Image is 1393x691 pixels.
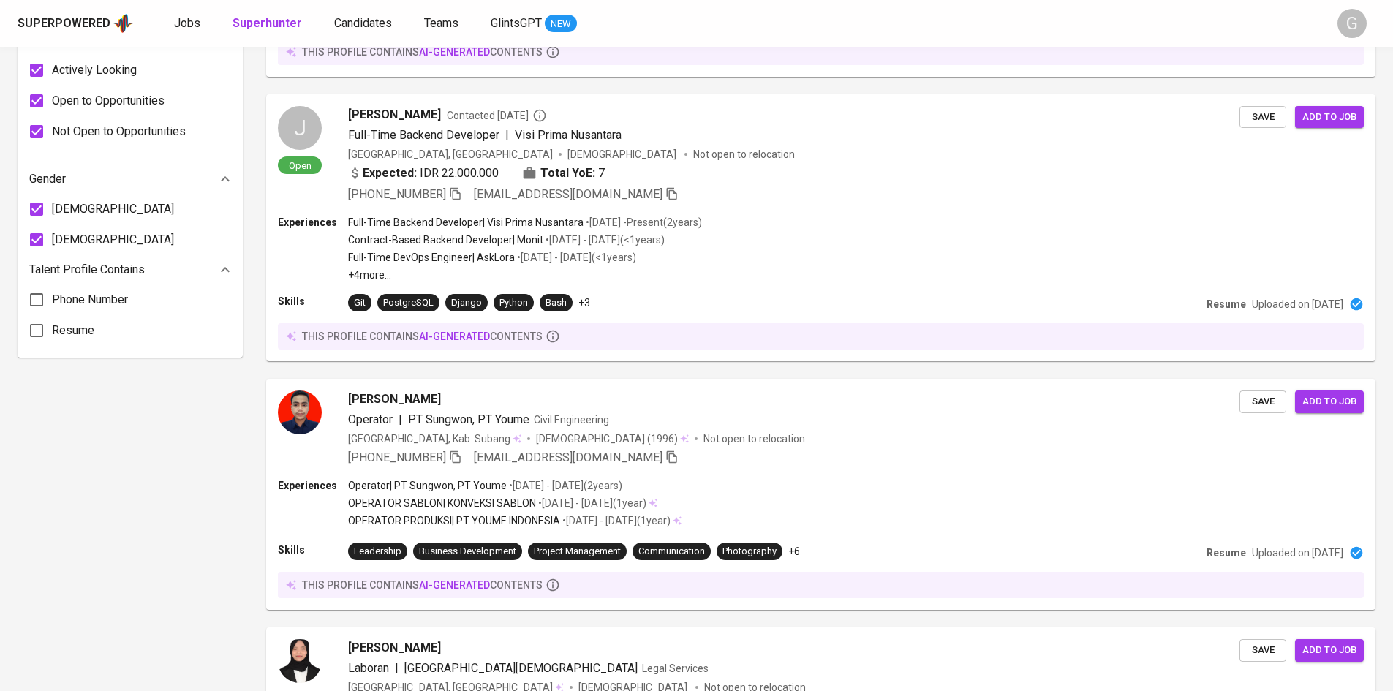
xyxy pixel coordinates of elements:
p: • [DATE] - [DATE] ( 2 years ) [507,478,622,493]
span: Add to job [1302,393,1356,410]
span: AI-generated [419,579,490,591]
span: Legal Services [642,662,709,674]
p: Skills [278,294,348,309]
span: Full-Time Backend Developer [348,128,499,142]
b: Total YoE: [540,165,595,182]
p: Skills [278,543,348,557]
div: Leadership [354,545,401,559]
p: this profile contains contents [302,329,543,344]
svg: By Batam recruiter [532,108,547,123]
span: [DEMOGRAPHIC_DATA] [52,200,174,218]
span: Save [1247,393,1279,410]
p: OPERATOR PRODUKSI | PT YOUME INDONESIA [348,513,560,528]
p: this profile contains contents [302,578,543,592]
div: Photography [722,545,777,559]
span: Phone Number [52,291,128,309]
span: Save [1247,109,1279,126]
span: Visi Prima Nusantara [515,128,622,142]
p: Experiences [278,478,348,493]
button: Add to job [1295,106,1364,129]
img: 69b9f282bebe5e738e404a9cce9919a1.jpg [278,639,322,683]
p: Contract-Based Backend Developer | Monit [348,233,543,247]
p: • [DATE] - [DATE] ( 1 year ) [536,496,646,510]
span: Actively Looking [52,61,137,79]
p: OPERATOR SABLON | KONVEKSI SABLON [348,496,536,510]
span: Teams [424,16,458,30]
span: Open [283,159,317,172]
b: Superhunter [233,16,302,30]
p: • [DATE] - Present ( 2 years ) [584,215,702,230]
b: Expected: [363,165,417,182]
span: Add to job [1302,642,1356,659]
p: • [DATE] - [DATE] ( 1 year ) [560,513,671,528]
button: Save [1239,639,1286,662]
span: [EMAIL_ADDRESS][DOMAIN_NAME] [474,450,662,464]
a: Superhunter [233,15,305,33]
span: | [505,127,509,144]
p: Full-Time Backend Developer | Visi Prima Nusantara [348,215,584,230]
span: AI-generated [419,46,490,58]
p: this profile contains contents [302,45,543,59]
div: PostgreSQL [383,296,434,310]
p: +4 more ... [348,268,702,282]
span: | [395,660,399,677]
p: Not open to relocation [693,147,795,162]
span: [GEOGRAPHIC_DATA][DEMOGRAPHIC_DATA] [404,661,638,675]
a: JOpen[PERSON_NAME]Contacted [DATE]Full-Time Backend Developer|Visi Prima Nusantara[GEOGRAPHIC_DAT... [266,94,1375,361]
span: AI-generated [419,331,490,342]
p: Talent Profile Contains [29,261,145,279]
p: Resume [1207,545,1246,560]
div: Project Management [534,545,621,559]
button: Save [1239,106,1286,129]
span: [EMAIL_ADDRESS][DOMAIN_NAME] [474,187,662,201]
span: [DEMOGRAPHIC_DATA] [567,147,679,162]
img: app logo [113,12,133,34]
p: Gender [29,170,66,188]
div: Django [451,296,482,310]
span: Add to job [1302,109,1356,126]
span: Resume [52,322,94,339]
span: PT Sungwon, PT Youme [408,412,529,426]
span: | [399,411,402,428]
p: Experiences [278,215,348,230]
a: Candidates [334,15,395,33]
div: (1996) [536,431,689,446]
span: [PHONE_NUMBER] [348,450,446,464]
span: 7 [598,165,605,182]
span: [PERSON_NAME] [348,106,441,124]
p: Full-Time DevOps Engineer | AskLora [348,250,515,265]
button: Save [1239,390,1286,413]
span: Save [1247,642,1279,659]
span: Operator [348,412,393,426]
p: +6 [788,544,800,559]
div: [GEOGRAPHIC_DATA], [GEOGRAPHIC_DATA] [348,147,553,162]
span: [DEMOGRAPHIC_DATA] [536,431,647,446]
a: GlintsGPT NEW [491,15,577,33]
button: Add to job [1295,390,1364,413]
p: • [DATE] - [DATE] ( <1 years ) [543,233,665,247]
span: Contacted [DATE] [447,108,547,123]
span: Open to Opportunities [52,92,165,110]
div: Superpowered [18,15,110,32]
p: Resume [1207,297,1246,311]
span: Not Open to Opportunities [52,123,186,140]
div: G [1337,9,1367,38]
img: b69d2f180fceb76214ac6c438a0530e0.jpg [278,390,322,434]
div: Communication [638,545,705,559]
p: Uploaded on [DATE] [1252,297,1343,311]
div: [GEOGRAPHIC_DATA], Kab. Subang [348,431,521,446]
span: NEW [545,17,577,31]
span: [PERSON_NAME] [348,390,441,408]
p: +3 [578,295,590,310]
div: IDR 22.000.000 [348,165,499,182]
span: [PERSON_NAME] [348,639,441,657]
p: Not open to relocation [703,431,805,446]
a: Superpoweredapp logo [18,12,133,34]
p: • [DATE] - [DATE] ( <1 years ) [515,250,636,265]
a: [PERSON_NAME]Operator|PT Sungwon, PT YoumeCivil Engineering[GEOGRAPHIC_DATA], Kab. Subang[DEMOGRA... [266,379,1375,610]
div: Business Development [419,545,516,559]
span: Candidates [334,16,392,30]
span: Laboran [348,661,389,675]
button: Add to job [1295,639,1364,662]
span: Jobs [174,16,200,30]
